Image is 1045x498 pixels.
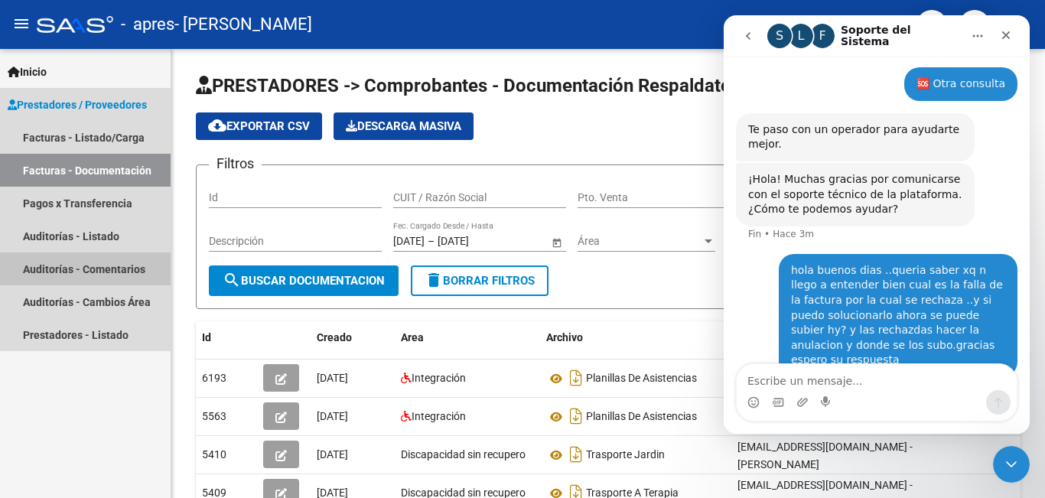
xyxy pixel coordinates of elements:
[438,235,513,248] input: Fecha fin
[737,441,913,470] span: [EMAIL_ADDRESS][DOMAIN_NAME] - [PERSON_NAME]
[121,8,174,41] span: - apres
[202,410,226,422] span: 5563
[586,449,665,461] span: Trasporte Jardin
[334,112,474,140] button: Descarga Masiva
[196,112,322,140] button: Exportar CSV
[223,274,385,288] span: Buscar Documentacion
[586,373,697,385] span: Planillas De Asistencias
[346,119,461,133] span: Descarga Masiva
[202,331,211,343] span: Id
[174,8,312,41] span: - [PERSON_NAME]
[317,448,348,461] span: [DATE]
[566,404,586,428] i: Descargar documento
[334,112,474,140] app-download-masive: Descarga masiva de comprobantes (adjuntos)
[196,321,257,354] datatable-header-cell: Id
[540,321,731,354] datatable-header-cell: Archivo
[401,448,526,461] span: Discapacidad sin recupero
[12,15,31,33] mat-icon: menu
[311,321,395,354] datatable-header-cell: Creado
[724,15,1030,434] iframe: Intercom live chat
[395,321,540,354] datatable-header-cell: Area
[428,235,435,248] span: –
[8,63,47,80] span: Inicio
[208,119,310,133] span: Exportar CSV
[586,411,697,423] span: Planillas De Asistencias
[566,442,586,467] i: Descargar documento
[196,75,753,96] span: PRESTADORES -> Comprobantes - Documentación Respaldatoria
[578,235,702,248] span: Área
[209,153,262,174] h3: Filtros
[412,410,466,422] span: Integración
[202,372,226,384] span: 6193
[549,234,565,250] button: Open calendar
[546,331,583,343] span: Archivo
[411,265,549,296] button: Borrar Filtros
[425,274,535,288] span: Borrar Filtros
[8,96,147,113] span: Prestadores / Proveedores
[209,265,399,296] button: Buscar Documentacion
[993,446,1030,483] iframe: Intercom live chat
[223,271,241,289] mat-icon: search
[317,372,348,384] span: [DATE]
[425,271,443,289] mat-icon: delete
[401,331,424,343] span: Area
[566,366,586,390] i: Descargar documento
[208,116,226,135] mat-icon: cloud_download
[317,410,348,422] span: [DATE]
[393,235,425,248] input: Fecha inicio
[202,448,226,461] span: 5410
[317,331,352,343] span: Creado
[412,372,466,384] span: Integración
